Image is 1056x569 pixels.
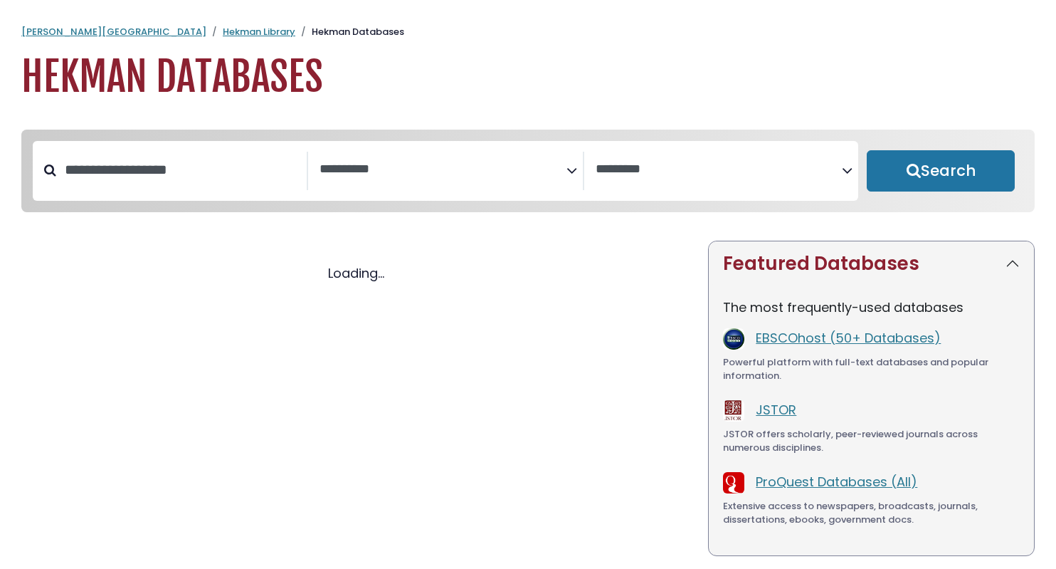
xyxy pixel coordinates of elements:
h1: Hekman Databases [21,53,1035,101]
input: Search database by title or keyword [56,158,307,182]
a: EBSCOhost (50+ Databases) [756,329,941,347]
a: Hekman Library [223,25,295,38]
a: [PERSON_NAME][GEOGRAPHIC_DATA] [21,25,206,38]
textarea: Search [320,162,566,177]
nav: Search filters [21,130,1035,212]
nav: breadcrumb [21,25,1035,39]
p: The most frequently-used databases [723,298,1020,317]
textarea: Search [596,162,842,177]
div: Powerful platform with full-text databases and popular information. [723,355,1020,383]
button: Submit for Search Results [867,150,1015,192]
div: JSTOR offers scholarly, peer-reviewed journals across numerous disciplines. [723,427,1020,455]
div: Extensive access to newspapers, broadcasts, journals, dissertations, ebooks, government docs. [723,499,1020,527]
a: JSTOR [756,401,796,419]
a: ProQuest Databases (All) [756,473,917,491]
li: Hekman Databases [295,25,404,39]
div: Loading... [21,263,691,283]
button: Featured Databases [709,241,1034,286]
